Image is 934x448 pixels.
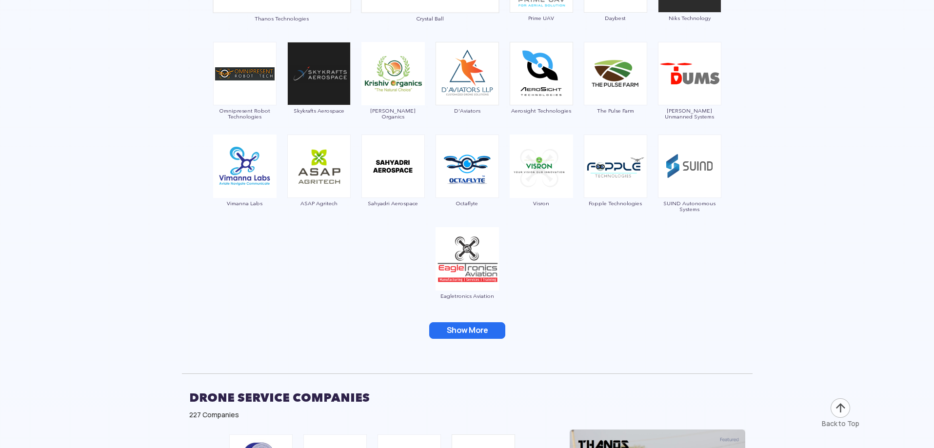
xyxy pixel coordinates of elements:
span: Fopple Technologies [583,200,648,206]
h2: DRONE SERVICE COMPANIES [189,386,745,410]
img: img_vimanna.png [213,135,277,198]
a: Sahyadri Aerospace [361,161,425,206]
span: Octaflyte [435,200,499,206]
img: img_thepulse.png [584,42,647,105]
span: Eagletronics Aviation [435,293,499,299]
a: The Pulse Farm [583,69,648,114]
img: ic_arrow-up.png [830,397,851,419]
a: [PERSON_NAME] Organics [361,69,425,119]
img: img_krishiv.png [361,42,425,105]
a: Eagletronics Aviation [435,254,499,299]
img: ic_octaflyte.png [436,135,499,198]
span: Skykrafts Aerospace [287,108,351,114]
a: Omnipresent Robot Technologies [213,69,277,119]
img: img_aerosight.png [510,42,573,105]
img: ic_daviators.png [436,42,499,105]
a: Skykrafts Aerospace [287,69,351,114]
span: Niks Technology [657,15,722,21]
img: ic_daksha.png [658,42,721,105]
span: Omnipresent Robot Technologies [213,108,277,119]
img: ic_asapagritech.png [287,135,351,198]
span: [PERSON_NAME] Organics [361,108,425,119]
span: [PERSON_NAME] Unmanned Systems [657,108,722,119]
span: Sahyadri Aerospace [361,200,425,206]
a: [PERSON_NAME] Unmanned Systems [657,69,722,119]
a: Aerosight Technologies [509,69,574,114]
img: img_suind.png [658,135,721,198]
span: D'Aviators [435,108,499,114]
span: Visron [509,200,574,206]
button: Show More [429,322,505,339]
span: Daybest [583,15,648,21]
a: D'Aviators [435,69,499,114]
span: SUIND Autonomous Systems [657,200,722,212]
a: Fopple Technologies [583,161,648,206]
span: Thanos Technologies [213,16,351,21]
a: Octaflyte [435,161,499,206]
img: ic_omnipresent.png [213,42,277,105]
a: Visron [509,161,574,206]
div: 227 Companies [189,410,745,420]
img: ic_fopple.png [584,135,647,198]
span: The Pulse Farm [583,108,648,114]
div: Back to Top [822,419,859,429]
span: ASAP Agritech [287,200,351,206]
span: Prime UAV [509,15,574,21]
span: Vimanna Labs [213,200,277,206]
a: ASAP Agritech [287,161,351,206]
img: ic_skykrafts.png [287,42,351,105]
img: ic_eagletronics.png [436,227,499,291]
img: img_sahyadri.png [361,135,425,198]
span: Crystal Ball [361,16,499,21]
a: SUIND Autonomous Systems [657,161,722,212]
span: Aerosight Technologies [509,108,574,114]
a: Vimanna Labs [213,161,277,206]
img: img_visron.png [510,135,573,198]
